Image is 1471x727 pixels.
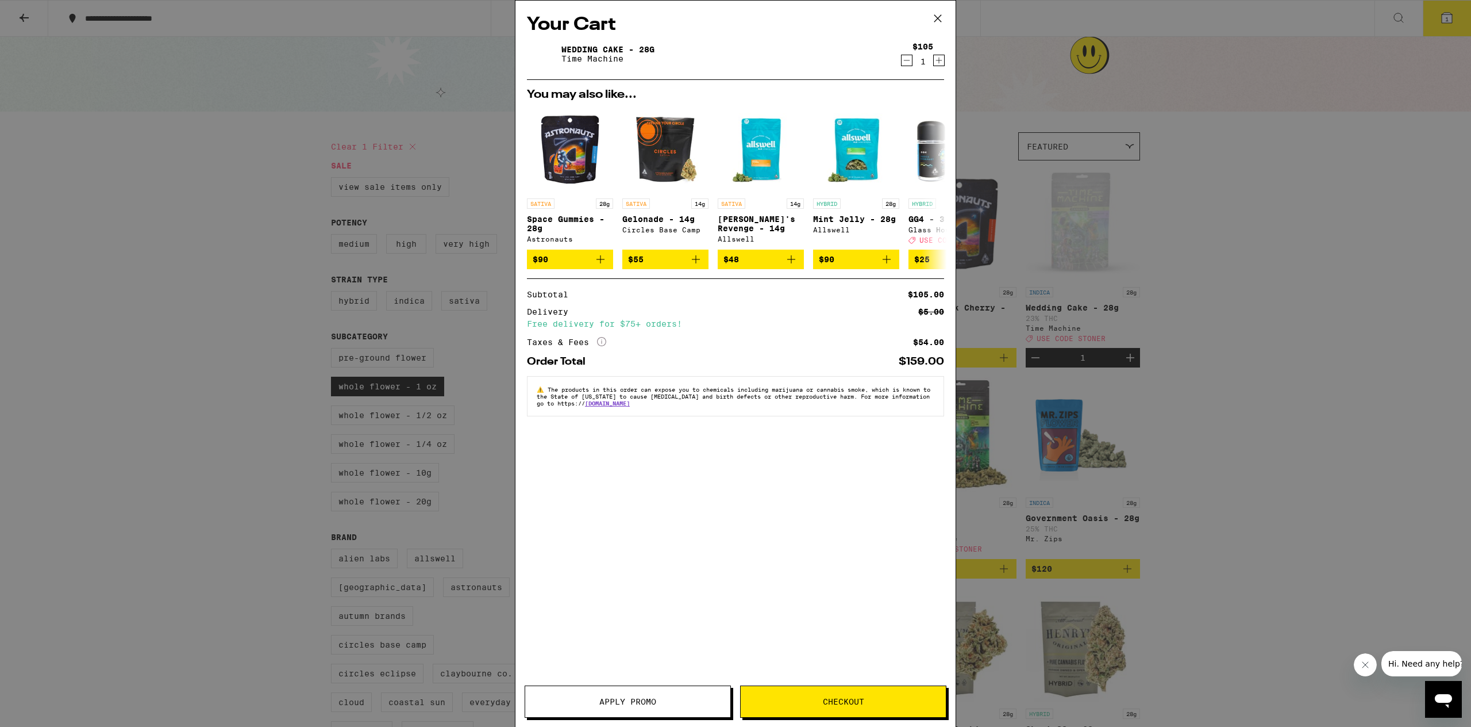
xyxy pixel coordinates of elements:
div: $159.00 [899,357,944,367]
p: HYBRID [908,198,936,209]
p: SATIVA [718,198,745,209]
p: 28g [882,198,899,209]
div: Allswell [813,226,899,234]
span: $48 [723,255,739,264]
iframe: Message from company [1381,651,1462,676]
img: Astronauts - Space Gummies - 28g [527,106,613,193]
div: Allswell [718,235,804,243]
a: Open page for Jack's Revenge - 14g from Allswell [718,106,804,250]
div: $54.00 [913,338,944,346]
button: Add to bag [718,250,804,269]
p: GG4 - 3.5g [908,215,995,224]
span: Checkout [823,698,864,706]
img: Glass House - GG4 - 3.5g [908,106,995,193]
p: Time Machine [561,54,654,63]
div: Delivery [527,308,576,316]
div: Circles Base Camp [622,226,708,234]
p: Space Gummies - 28g [527,215,613,233]
h2: You may also like... [527,89,944,101]
div: Glass House [908,226,995,234]
img: Wedding Cake - 28g [527,38,559,70]
iframe: Close message [1354,653,1377,676]
span: The products in this order can expose you to chemicals including marijuana or cannabis smoke, whi... [537,386,930,407]
p: HYBRID [813,198,841,209]
a: Wedding Cake - 28g [561,45,654,54]
div: 1 [912,57,933,66]
span: ⚠️ [537,386,548,393]
p: 14g [691,198,708,209]
a: Open page for GG4 - 3.5g from Glass House [908,106,995,250]
span: $55 [628,255,644,264]
span: USE CODE STONER [919,236,988,244]
p: 14g [787,198,804,209]
button: Decrement [901,55,912,66]
button: Add to bag [527,250,613,269]
p: SATIVA [622,198,650,209]
a: Open page for Gelonade - 14g from Circles Base Camp [622,106,708,250]
button: Increment [933,55,945,66]
div: Free delivery for $75+ orders! [527,320,944,328]
span: Hi. Need any help? [7,8,83,17]
h2: Your Cart [527,12,944,38]
a: Open page for Space Gummies - 28g from Astronauts [527,106,613,250]
p: 28g [596,198,613,209]
span: Apply Promo [599,698,656,706]
span: $25 [914,255,930,264]
p: Mint Jelly - 28g [813,215,899,224]
div: Astronauts [527,235,613,243]
a: [DOMAIN_NAME] [585,400,630,407]
button: Add to bag [813,250,899,269]
div: Order Total [527,357,594,367]
button: Checkout [740,686,946,718]
iframe: Button to launch messaging window [1425,681,1462,718]
p: Gelonade - 14g [622,215,708,224]
div: $105.00 [908,290,944,299]
div: Subtotal [527,290,576,299]
button: Apply Promo [525,686,731,718]
div: $5.00 [918,308,944,316]
img: Allswell - Mint Jelly - 28g [813,106,899,193]
button: Add to bag [908,250,995,269]
div: Taxes & Fees [527,337,606,347]
img: Allswell - Jack's Revenge - 14g [718,106,804,193]
div: $105 [912,42,933,51]
p: [PERSON_NAME]'s Revenge - 14g [718,215,804,233]
a: Open page for Mint Jelly - 28g from Allswell [813,106,899,250]
button: Add to bag [622,250,708,269]
span: $90 [819,255,834,264]
img: Circles Base Camp - Gelonade - 14g [622,106,708,193]
span: $90 [533,255,548,264]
